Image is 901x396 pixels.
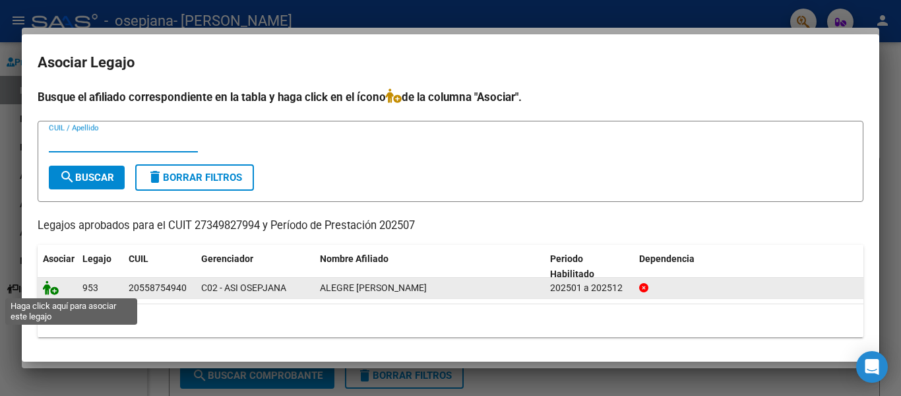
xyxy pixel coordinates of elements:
[545,245,634,288] datatable-header-cell: Periodo Habilitado
[38,304,863,337] div: 1 registros
[639,253,695,264] span: Dependencia
[49,166,125,189] button: Buscar
[129,253,148,264] span: CUIL
[59,169,75,185] mat-icon: search
[59,172,114,183] span: Buscar
[135,164,254,191] button: Borrar Filtros
[320,253,388,264] span: Nombre Afiliado
[82,253,111,264] span: Legajo
[634,245,864,288] datatable-header-cell: Dependencia
[123,245,196,288] datatable-header-cell: CUIL
[129,280,187,296] div: 20558754940
[550,280,629,296] div: 202501 a 202512
[196,245,315,288] datatable-header-cell: Gerenciador
[320,282,427,293] span: ALEGRE BAUTISTA SAMUEL
[856,351,888,383] div: Open Intercom Messenger
[77,245,123,288] datatable-header-cell: Legajo
[147,172,242,183] span: Borrar Filtros
[38,50,863,75] h2: Asociar Legajo
[201,253,253,264] span: Gerenciador
[315,245,545,288] datatable-header-cell: Nombre Afiliado
[43,253,75,264] span: Asociar
[38,245,77,288] datatable-header-cell: Asociar
[550,253,594,279] span: Periodo Habilitado
[38,218,863,234] p: Legajos aprobados para el CUIT 27349827994 y Período de Prestación 202507
[147,169,163,185] mat-icon: delete
[82,282,98,293] span: 953
[38,88,863,106] h4: Busque el afiliado correspondiente en la tabla y haga click en el ícono de la columna "Asociar".
[201,282,286,293] span: C02 - ASI OSEPJANA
